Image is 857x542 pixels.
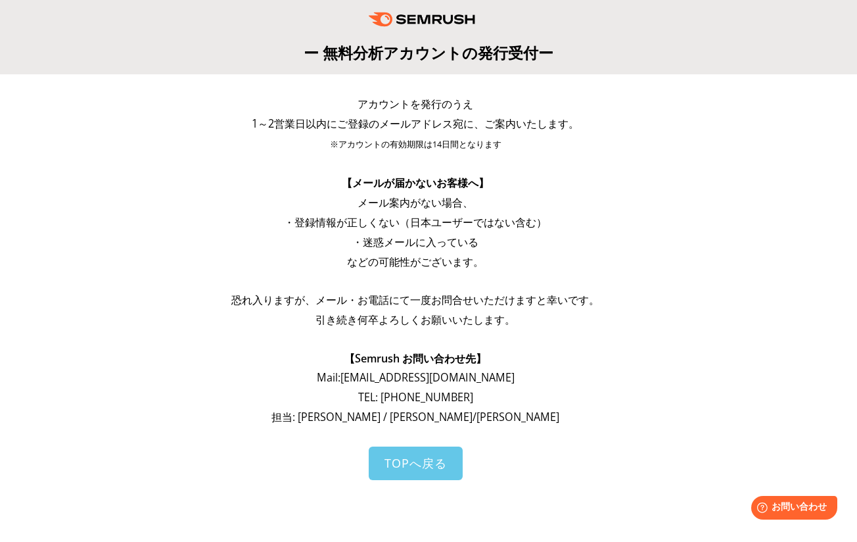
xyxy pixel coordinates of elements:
[342,176,489,190] span: 【メールが届かないお客様へ】
[284,215,547,230] span: ・登録情報が正しくない（日本ユーザーではない含む）
[384,455,447,471] span: TOPへ戻る
[271,410,559,424] span: 担当: [PERSON_NAME] / [PERSON_NAME]/[PERSON_NAME]
[330,139,501,150] span: ※アカウントの有効期限は14日間となります
[358,97,473,111] span: アカウントを発行のうえ
[347,255,484,269] span: などの可能性がございます。
[252,116,579,131] span: 1～2営業日以内にご登録のメールアドレス宛に、ご案内いたします。
[369,447,463,480] a: TOPへ戻る
[358,195,473,210] span: メール案内がない場合、
[352,235,478,249] span: ・迷惑メールに入っている
[358,390,473,405] span: TEL: [PHONE_NUMBER]
[231,293,599,307] span: 恐れ入りますが、メール・お電話にて一度お問合せいただけますと幸いです。
[740,491,843,528] iframe: Help widget launcher
[317,370,515,385] span: Mail: [EMAIL_ADDRESS][DOMAIN_NAME]
[304,42,553,63] span: ー 無料分析アカウントの発行受付ー
[315,312,515,327] span: 引き続き何卒よろしくお願いいたします。
[344,351,486,366] span: 【Semrush お問い合わせ先】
